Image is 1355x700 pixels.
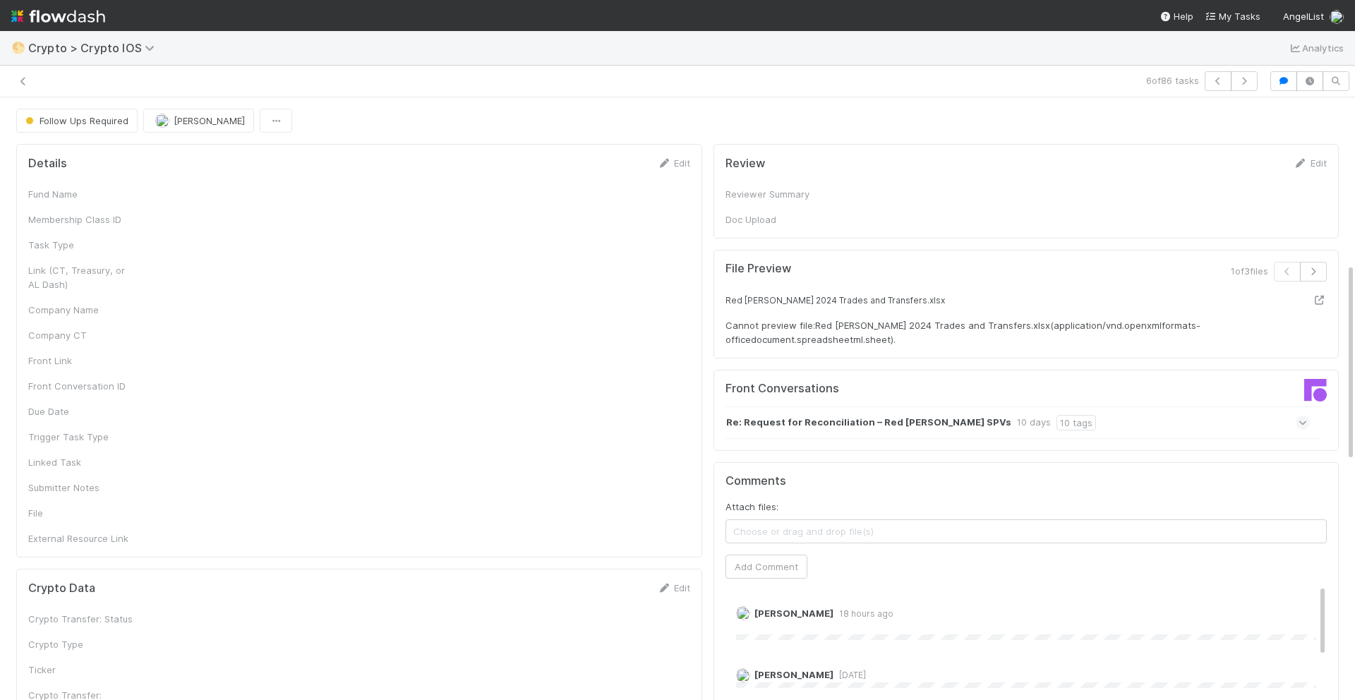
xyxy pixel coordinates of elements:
[736,668,750,682] img: avatar_66854b90-094e-431f-b713-6ac88429a2b8.png
[23,115,128,126] span: Follow Ups Required
[725,555,807,579] button: Add Comment
[1288,40,1344,56] a: Analytics
[1017,415,1051,430] div: 10 days
[1283,11,1324,22] span: AngelList
[726,415,1011,430] strong: Re: Request for Reconciliation – Red [PERSON_NAME] SPVs
[1160,9,1193,23] div: Help
[28,455,134,469] div: Linked Task
[28,379,134,393] div: Front Conversation ID
[28,303,134,317] div: Company Name
[11,4,105,28] img: logo-inverted-e16ddd16eac7371096b0.svg
[725,262,791,276] h5: File Preview
[725,474,1327,488] h5: Comments
[833,608,893,619] span: 18 hours ago
[28,612,134,626] div: Crypto Transfer: Status
[28,41,162,55] span: Crypto > Crypto IOS
[143,109,254,133] button: [PERSON_NAME]
[28,263,134,291] div: Link (CT, Treasury, or AL Dash)
[725,157,765,171] h5: Review
[28,430,134,444] div: Trigger Task Type
[726,520,1326,543] span: Choose or drag and drop file(s)
[28,212,134,227] div: Membership Class ID
[1146,73,1199,87] span: 6 of 86 tasks
[736,606,750,620] img: avatar_ad9da010-433a-4b4a-a484-836c288de5e1.png
[754,669,833,680] span: [PERSON_NAME]
[28,531,134,545] div: External Resource Link
[833,670,866,680] span: [DATE]
[28,404,134,418] div: Due Date
[1205,9,1260,23] a: My Tasks
[28,481,134,495] div: Submitter Notes
[28,637,134,651] div: Crypto Type
[754,608,833,619] span: [PERSON_NAME]
[1304,379,1327,402] img: front-logo-b4b721b83371efbadf0a.svg
[725,212,831,227] div: Doc Upload
[28,354,134,368] div: Front Link
[1231,264,1268,278] span: 1 of 3 files
[28,663,134,677] div: Ticker
[657,157,690,169] a: Edit
[725,187,831,201] div: Reviewer Summary
[28,506,134,520] div: File
[725,382,1016,396] h5: Front Conversations
[174,115,245,126] span: [PERSON_NAME]
[725,318,1327,346] div: Cannot preview file: Red [PERSON_NAME] 2024 Trades and Transfers.xlsx ( application/vnd.openxmlfo...
[16,109,138,133] button: Follow Ups Required
[28,157,67,171] h5: Details
[28,328,134,342] div: Company CT
[11,42,25,54] span: 🌕
[28,581,95,596] h5: Crypto Data
[1056,415,1096,430] div: 10 tags
[725,295,945,306] small: Red [PERSON_NAME] 2024 Trades and Transfers.xlsx
[1205,11,1260,22] span: My Tasks
[28,238,134,252] div: Task Type
[725,500,778,514] label: Attach files:
[28,187,134,201] div: Fund Name
[155,114,169,128] img: avatar_d89a0a80-047e-40c9-bdc2-a2d44e645fd3.png
[1294,157,1327,169] a: Edit
[657,582,690,593] a: Edit
[1330,10,1344,24] img: avatar_ad9da010-433a-4b4a-a484-836c288de5e1.png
